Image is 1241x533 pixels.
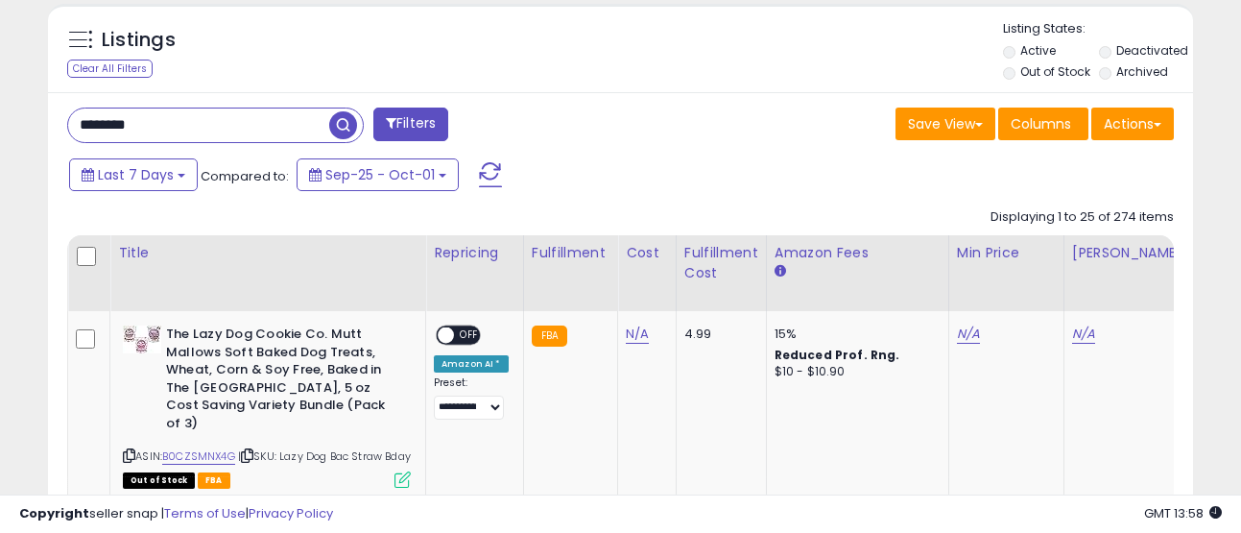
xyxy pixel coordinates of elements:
[957,325,980,344] a: N/A
[684,326,752,343] div: 4.99
[1072,243,1186,263] div: [PERSON_NAME]
[98,165,174,184] span: Last 7 Days
[1116,63,1168,80] label: Archived
[325,165,435,184] span: Sep-25 - Oct-01
[1144,504,1222,522] span: 2025-10-9 13:58 GMT
[434,243,515,263] div: Repricing
[626,325,649,344] a: N/A
[532,243,609,263] div: Fulfillment
[1091,108,1174,140] button: Actions
[69,158,198,191] button: Last 7 Days
[998,108,1088,140] button: Columns
[626,243,668,263] div: Cost
[1020,42,1056,59] label: Active
[1072,325,1095,344] a: N/A
[1020,63,1090,80] label: Out of Stock
[201,167,289,185] span: Compared to:
[775,243,941,263] div: Amazon Fees
[1116,42,1188,59] label: Deactivated
[434,355,509,373] div: Amazon AI *
[162,448,235,465] a: B0CZSMNX4G
[1011,114,1071,133] span: Columns
[373,108,448,141] button: Filters
[198,472,230,489] span: FBA
[775,326,934,343] div: 15%
[990,208,1174,227] div: Displaying 1 to 25 of 274 items
[238,448,411,464] span: | SKU: Lazy Dog Bac Straw Bday
[123,326,161,353] img: 5129Na+1MIL._SL40_.jpg
[19,505,333,523] div: seller snap | |
[102,27,176,54] h5: Listings
[895,108,995,140] button: Save View
[1003,20,1193,38] p: Listing States:
[532,326,567,347] small: FBA
[775,263,786,280] small: Amazon Fees.
[775,364,934,380] div: $10 - $10.90
[164,504,246,522] a: Terms of Use
[297,158,459,191] button: Sep-25 - Oct-01
[67,60,153,78] div: Clear All Filters
[957,243,1056,263] div: Min Price
[166,326,399,437] b: The Lazy Dog Cookie Co. Mutt Mallows Soft Baked Dog Treats, Wheat, Corn & Soy Free, Baked in The ...
[249,504,333,522] a: Privacy Policy
[118,243,418,263] div: Title
[123,472,195,489] span: All listings that are currently out of stock and unavailable for purchase on Amazon
[19,504,89,522] strong: Copyright
[684,243,758,283] div: Fulfillment Cost
[434,376,509,420] div: Preset:
[775,347,900,363] b: Reduced Prof. Rng.
[454,327,485,344] span: OFF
